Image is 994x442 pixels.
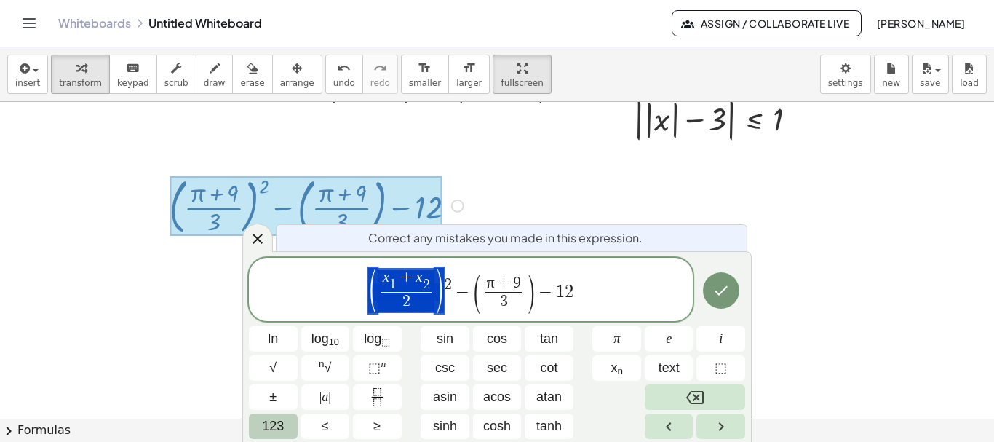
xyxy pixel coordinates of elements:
[444,277,452,293] span: 2
[437,329,453,349] span: sin
[421,326,469,352] button: Sine
[418,60,432,77] i: format_size
[311,329,339,349] span: log
[109,55,157,94] button: keyboardkeypad
[249,326,298,352] button: Natural logarithm
[473,384,522,410] button: Arccosine
[268,329,278,349] span: ln
[525,355,573,381] button: Cotangent
[645,414,693,439] button: Left arrow
[353,355,402,381] button: Superscript
[876,17,965,30] span: [PERSON_NAME]
[232,55,272,94] button: erase
[423,277,430,291] span: 2
[269,358,277,378] span: √
[7,55,48,94] button: insert
[473,355,522,381] button: Secant
[337,60,351,77] i: undo
[373,60,387,77] i: redo
[381,358,386,369] sup: n
[401,55,449,94] button: format_sizesmaller
[196,55,234,94] button: draw
[487,274,495,291] span: π
[421,384,469,410] button: Arcsine
[319,358,325,369] sup: n
[319,358,331,378] span: √
[592,355,641,381] button: Subscript
[164,78,188,88] span: scrub
[322,417,329,436] span: ≤
[483,417,511,436] span: cosh
[389,277,397,291] span: 1
[912,55,949,94] button: save
[325,55,363,94] button: undoundo
[364,329,390,349] span: log
[920,78,940,88] span: save
[368,360,381,375] span: ⬚
[17,12,41,35] button: Toggle navigation
[409,78,441,88] span: smaller
[280,78,314,88] span: arrange
[362,55,398,94] button: redoredo
[645,355,693,381] button: Text
[204,78,226,88] span: draw
[666,329,672,349] span: e
[301,414,350,439] button: Less than or equal
[820,55,871,94] button: settings
[540,329,558,349] span: tan
[696,355,745,381] button: Placeholder
[525,273,536,316] span: )
[696,414,745,439] button: Right arrow
[535,283,556,301] span: −
[301,384,350,410] button: Absolute value
[272,55,322,94] button: arrange
[249,384,298,410] button: Plus minus
[15,78,40,88] span: insert
[864,10,977,36] button: [PERSON_NAME]
[617,366,623,376] sub: n
[525,384,573,410] button: Arctangent
[456,78,482,88] span: larger
[126,60,140,77] i: keyboard
[874,55,909,94] button: new
[269,387,277,407] span: ±
[353,414,402,439] button: Greater than or equal
[495,276,514,292] span: +
[828,78,863,88] span: settings
[462,60,476,77] i: format_size
[367,266,378,315] span: (
[435,358,455,378] span: csc
[319,387,331,407] span: a
[156,55,196,94] button: scrub
[301,355,350,381] button: nth root
[402,293,410,309] span: 2
[353,384,402,410] button: Fraction
[513,275,521,291] span: 9
[536,417,562,436] span: tanh
[240,78,264,88] span: erase
[448,55,490,94] button: format_sizelarger
[473,414,522,439] button: Hyperbolic cosine
[370,78,390,88] span: redo
[715,358,727,378] span: ⬚
[381,336,390,347] sub: ⬚
[249,355,298,381] button: Square root
[659,358,680,378] span: text
[59,78,102,88] span: transform
[301,326,350,352] button: Logarithm
[696,326,745,352] button: i
[565,283,573,301] span: 2
[421,414,469,439] button: Hyperbolic sine
[882,78,900,88] span: new
[483,387,511,407] span: acos
[472,273,482,316] span: (
[487,329,507,349] span: cos
[487,358,507,378] span: sec
[353,326,402,352] button: Logarithm with base
[434,266,445,315] span: )
[328,390,331,404] span: |
[368,229,643,247] span: Correct any mistakes you made in this expression.
[719,329,723,349] span: i
[645,384,745,410] button: Backspace
[493,55,551,94] button: fullscreen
